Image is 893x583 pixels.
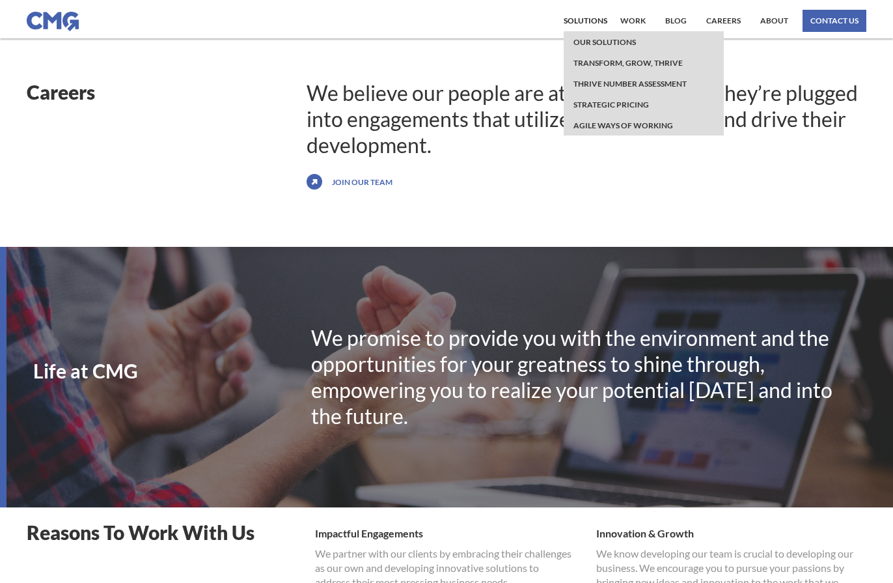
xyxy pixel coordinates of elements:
[564,31,724,135] nav: Solutions
[27,80,307,104] h1: Careers
[703,10,744,32] a: Careers
[307,80,866,158] div: We believe our people are at their best when they’re plugged into engagements that utilize their ...
[33,361,311,380] h1: Life at CMG
[662,10,690,32] a: Blog
[564,17,607,25] div: Solutions
[570,94,652,115] a: Strategic Pricing
[329,171,396,192] a: Join our team
[570,52,686,73] a: Transform, Grow, thrive
[315,520,585,547] h1: Impactful Engagements
[307,171,322,192] img: icon with arrow pointing up and to the right.
[596,520,866,547] h1: Innovation & Growth
[570,73,690,94] a: Thrive Number Assessment
[570,31,639,52] a: Our Solutions
[570,115,676,135] a: Agile Ways of working
[757,10,791,32] a: About
[810,17,859,25] div: contact us
[311,325,866,429] div: We promise to provide you with the environment and the opportunities for your greatness to shine ...
[27,520,302,544] h1: Reasons To Work With Us
[617,10,649,32] a: work
[27,12,79,31] img: CMG logo in blue.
